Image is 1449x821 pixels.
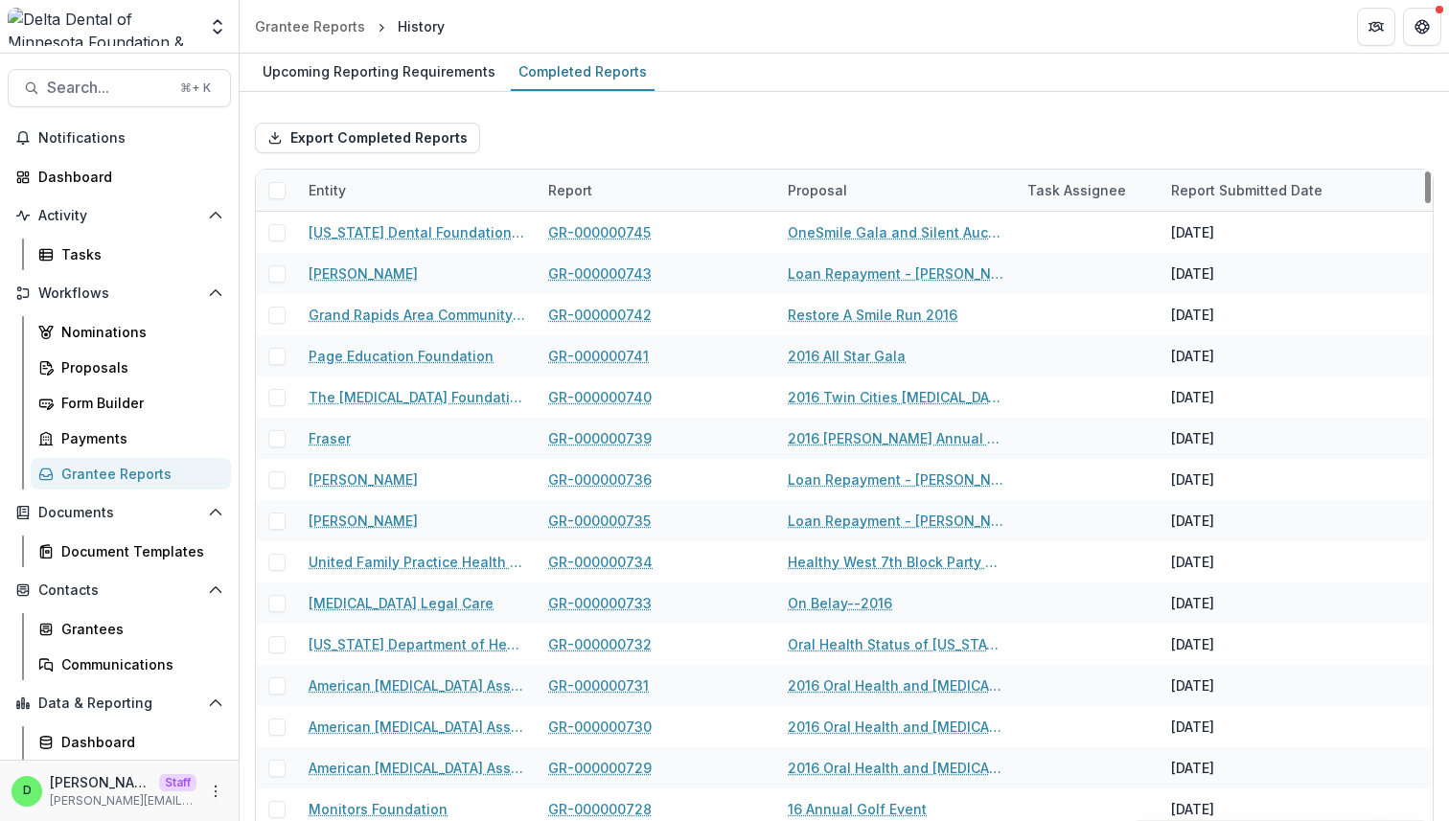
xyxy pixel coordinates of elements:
[788,305,957,325] a: Restore A Smile Run 2016
[309,552,525,572] a: United Family Practice Health Center
[38,167,216,187] div: Dashboard
[548,675,649,696] a: GR-000000731
[8,200,231,231] button: Open Activity
[1171,634,1214,654] div: [DATE]
[548,552,653,572] a: GR-000000734
[255,57,503,85] div: Upcoming Reporting Requirements
[204,780,227,803] button: More
[8,497,231,528] button: Open Documents
[788,511,1004,531] a: Loan Repayment - [PERSON_NAME]
[537,180,604,200] div: Report
[788,428,1004,448] a: 2016 [PERSON_NAME] Annual Benefit
[788,263,1004,284] a: Loan Repayment - [PERSON_NAME]
[38,505,200,521] span: Documents
[1160,170,1399,211] div: Report Submitted Date
[50,772,151,792] p: [PERSON_NAME]
[204,8,231,46] button: Open entity switcher
[61,357,216,377] div: Proposals
[61,393,216,413] div: Form Builder
[8,575,231,605] button: Open Contacts
[788,593,892,613] a: On Belay--2016
[788,387,1004,407] a: 2016 Twin Cities [MEDICAL_DATA] Walk
[1016,170,1160,211] div: Task Assignee
[309,222,525,242] a: [US_STATE] Dental Foundation, Inc.
[788,799,927,819] a: 16 Annual Golf Event
[31,649,231,680] a: Communications
[548,717,652,737] a: GR-000000730
[8,278,231,308] button: Open Workflows
[776,180,859,200] div: Proposal
[1171,799,1214,819] div: [DATE]
[1160,180,1334,200] div: Report Submitted Date
[309,387,525,407] a: The [MEDICAL_DATA] Foundation
[23,785,32,797] div: Divyansh
[247,12,452,40] nav: breadcrumb
[309,758,525,778] a: American [MEDICAL_DATA] Association, Inc.
[788,346,906,366] a: 2016 All Star Gala
[788,552,1004,572] a: Healthy West 7th Block Party and Health Fair
[548,758,652,778] a: GR-000000729
[31,536,231,567] a: Document Templates
[31,422,231,454] a: Payments
[309,593,494,613] a: [MEDICAL_DATA] Legal Care
[8,688,231,718] button: Open Data & Reporting
[297,170,537,211] div: Entity
[61,428,216,448] div: Payments
[8,69,231,107] button: Search...
[511,54,655,91] a: Completed Reports
[548,305,652,325] a: GR-000000742
[1171,222,1214,242] div: [DATE]
[537,170,776,211] div: Report
[548,263,652,284] a: GR-000000743
[776,170,1016,211] div: Proposal
[255,54,503,91] a: Upcoming Reporting Requirements
[31,726,231,758] a: Dashboard
[31,239,231,270] a: Tasks
[297,180,357,200] div: Entity
[548,511,651,531] a: GR-000000735
[247,12,373,40] a: Grantee Reports
[1357,8,1395,46] button: Partners
[398,16,445,36] div: History
[38,285,200,302] span: Workflows
[61,732,216,752] div: Dashboard
[1171,263,1214,284] div: [DATE]
[548,346,649,366] a: GR-000000741
[159,774,196,791] p: Staff
[309,428,351,448] a: Fraser
[548,469,652,490] a: GR-000000736
[38,696,200,712] span: Data & Reporting
[61,244,216,264] div: Tasks
[176,78,215,99] div: ⌘ + K
[1171,758,1214,778] div: [DATE]
[309,717,525,737] a: American [MEDICAL_DATA] Association, Inc.
[1171,675,1214,696] div: [DATE]
[61,464,216,484] div: Grantee Reports
[38,130,223,147] span: Notifications
[38,208,200,224] span: Activity
[548,634,652,654] a: GR-000000732
[309,263,418,284] a: [PERSON_NAME]
[309,305,525,325] a: Grand Rapids Area Community Foundation
[61,654,216,674] div: Communications
[31,387,231,419] a: Form Builder
[31,316,231,348] a: Nominations
[255,16,365,36] div: Grantee Reports
[47,79,169,97] span: Search...
[1171,469,1214,490] div: [DATE]
[31,458,231,490] a: Grantee Reports
[1403,8,1441,46] button: Get Help
[788,675,1004,696] a: 2016 Oral Health and [MEDICAL_DATA] Awareness Sponsorship
[1171,346,1214,366] div: [DATE]
[61,322,216,342] div: Nominations
[1171,717,1214,737] div: [DATE]
[8,8,196,46] img: Delta Dental of Minnesota Foundation & Community Giving logo
[309,675,525,696] a: American [MEDICAL_DATA] Association, Inc.
[511,57,655,85] div: Completed Reports
[8,161,231,193] a: Dashboard
[1171,593,1214,613] div: [DATE]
